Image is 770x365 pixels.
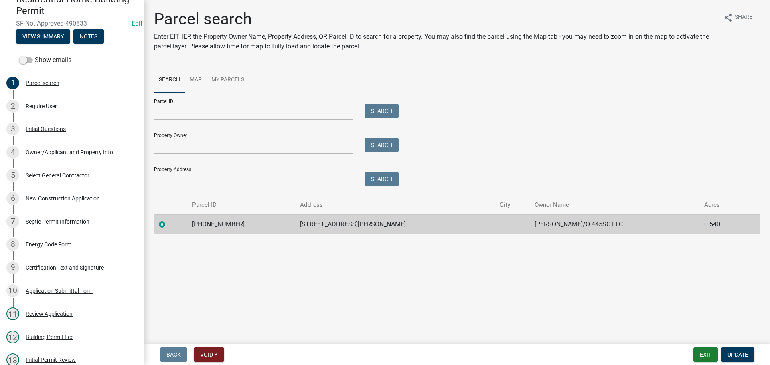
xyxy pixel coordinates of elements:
div: Energy Code Form [26,242,71,247]
td: 0.540 [699,214,744,234]
button: Exit [693,347,718,362]
wm-modal-confirm: Summary [16,34,70,40]
label: Show emails [19,55,71,65]
p: Enter EITHER the Property Owner Name, Property Address, OR Parcel ID to search for a property. Yo... [154,32,717,51]
td: [PHONE_NUMBER] [187,214,295,234]
th: City [495,196,530,214]
div: 5 [6,169,19,182]
a: Edit [132,20,142,27]
div: Require User [26,103,57,109]
div: 11 [6,307,19,320]
th: Owner Name [530,196,699,214]
th: Address [295,196,495,214]
a: Map [185,67,207,93]
button: Search [365,172,399,186]
button: shareShare [717,10,759,25]
div: Parcel search [26,80,59,86]
wm-modal-confirm: Notes [73,34,104,40]
div: 7 [6,215,19,228]
div: Building Permit Fee [26,334,73,340]
button: Back [160,347,187,362]
div: 10 [6,284,19,297]
th: Acres [699,196,744,214]
div: 2 [6,100,19,113]
button: Void [194,347,224,362]
div: Application Submittal Form [26,288,93,294]
span: SF-Not Approved-490833 [16,20,128,27]
div: 6 [6,192,19,205]
div: Certification Text and Signature [26,265,104,270]
td: [STREET_ADDRESS][PERSON_NAME] [295,214,495,234]
div: Select General Contractor [26,173,89,178]
button: Notes [73,29,104,44]
div: Initial Permit Review [26,357,76,363]
div: 4 [6,146,19,159]
button: View Summary [16,29,70,44]
span: Share [735,13,752,22]
div: 9 [6,261,19,274]
i: share [723,13,733,22]
h1: Parcel search [154,10,717,29]
div: 3 [6,123,19,135]
div: 1 [6,77,19,89]
div: 12 [6,331,19,343]
button: Update [721,347,754,362]
div: Review Application [26,311,73,317]
div: New Construction Application [26,196,100,201]
span: Void [200,351,213,358]
th: Parcel ID [187,196,295,214]
a: Search [154,67,185,93]
button: Search [365,104,399,118]
wm-modal-confirm: Edit Application Number [132,20,142,27]
td: [PERSON_NAME]/O 445SC LLC [530,214,699,234]
a: My Parcels [207,67,249,93]
div: Initial Questions [26,126,66,132]
div: Owner/Applicant and Property Info [26,149,113,155]
span: Back [166,351,181,358]
div: Septic Permit Information [26,219,89,224]
span: Update [727,351,748,358]
div: 8 [6,238,19,251]
button: Search [365,138,399,152]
